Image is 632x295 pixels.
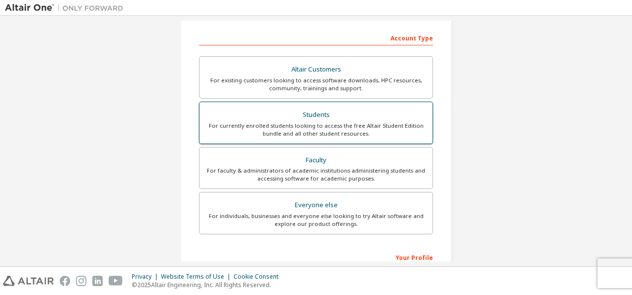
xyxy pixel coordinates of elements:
[60,276,70,286] img: facebook.svg
[205,212,427,228] div: For individuals, businesses and everyone else looking to try Altair software and explore our prod...
[205,108,427,122] div: Students
[3,276,54,286] img: altair_logo.svg
[205,122,427,138] div: For currently enrolled students looking to access the free Altair Student Edition bundle and all ...
[199,30,433,45] div: Account Type
[205,167,427,183] div: For faculty & administrators of academic institutions administering students and accessing softwa...
[161,273,234,281] div: Website Terms of Use
[199,249,433,265] div: Your Profile
[76,276,86,286] img: instagram.svg
[205,63,427,76] div: Altair Customers
[234,273,284,281] div: Cookie Consent
[5,3,128,13] img: Altair One
[205,76,427,92] div: For existing customers looking to access software downloads, HPC resources, community, trainings ...
[132,273,161,281] div: Privacy
[205,153,427,167] div: Faculty
[205,198,427,212] div: Everyone else
[132,281,284,289] p: © 2025 Altair Engineering, Inc. All Rights Reserved.
[92,276,103,286] img: linkedin.svg
[109,276,123,286] img: youtube.svg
